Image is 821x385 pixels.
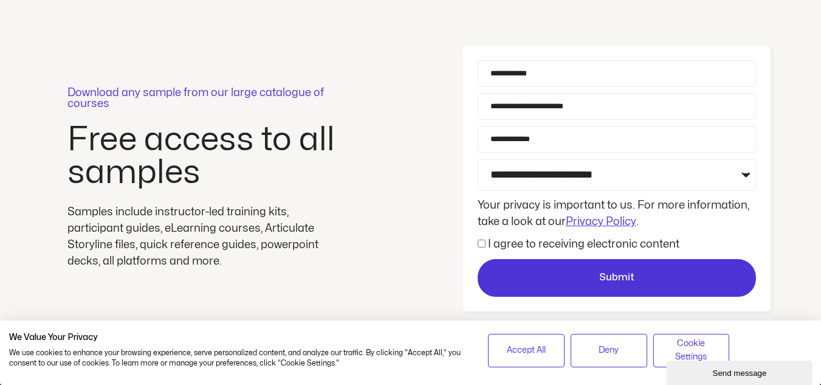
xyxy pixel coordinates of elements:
button: Accept all cookies [488,334,565,367]
a: Privacy Policy [566,217,636,227]
p: Download any sample from our large catalogue of courses [67,88,341,109]
div: Samples include instructor-led training kits, participant guides, eLearning courses, Articulate S... [67,204,341,269]
button: Adjust cookie preferences [653,334,730,367]
span: Cookie Settings [661,337,722,364]
span: Accept All [507,344,546,357]
span: Submit [599,270,634,286]
button: Submit [478,259,756,297]
h2: Free access to all samples [67,123,341,189]
h2: We Value Your Privacy [9,332,470,343]
span: Deny [599,344,619,357]
label: I agree to receiving electronic content [488,239,679,249]
p: We use cookies to enhance your browsing experience, serve personalized content, and analyze our t... [9,348,470,369]
iframe: chat widget [667,358,815,385]
div: Your privacy is important to us. For more information, take a look at our . [475,197,759,230]
button: Deny all cookies [571,334,647,367]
